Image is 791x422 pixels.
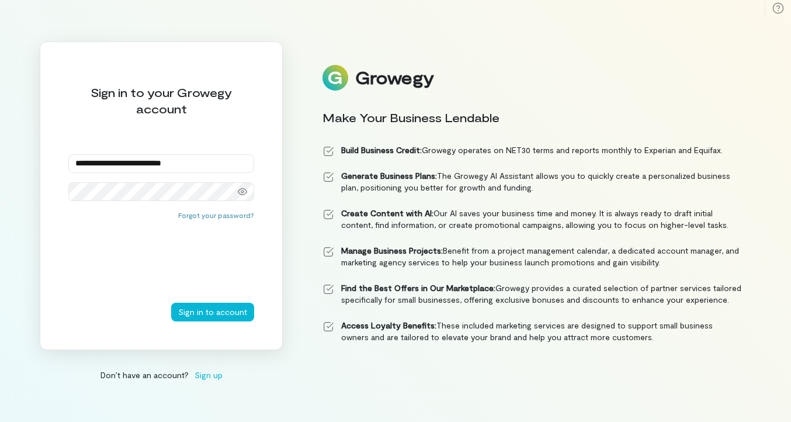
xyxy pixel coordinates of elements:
[195,369,223,381] span: Sign up
[341,208,433,218] strong: Create Content with AI:
[341,283,495,293] strong: Find the Best Offers in Our Marketplace:
[68,84,254,117] div: Sign in to your Growegy account
[40,369,283,381] div: Don’t have an account?
[341,145,422,155] strong: Build Business Credit:
[171,303,254,321] button: Sign in to account
[322,245,742,268] li: Benefit from a project management calendar, a dedicated account manager, and marketing agency ser...
[322,320,742,343] li: These included marketing services are designed to support small business owners and are tailored ...
[322,65,348,91] img: Logo
[322,282,742,306] li: Growegy provides a curated selection of partner services tailored specifically for small business...
[355,68,433,88] div: Growegy
[178,210,254,220] button: Forgot your password?
[322,109,742,126] div: Make Your Business Lendable
[341,171,437,181] strong: Generate Business Plans:
[322,144,742,156] li: Growegy operates on NET30 terms and reports monthly to Experian and Equifax.
[341,245,443,255] strong: Manage Business Projects:
[322,170,742,193] li: The Growegy AI Assistant allows you to quickly create a personalized business plan, positioning y...
[322,207,742,231] li: Our AI saves your business time and money. It is always ready to draft initial content, find info...
[341,320,436,330] strong: Access Loyalty Benefits:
